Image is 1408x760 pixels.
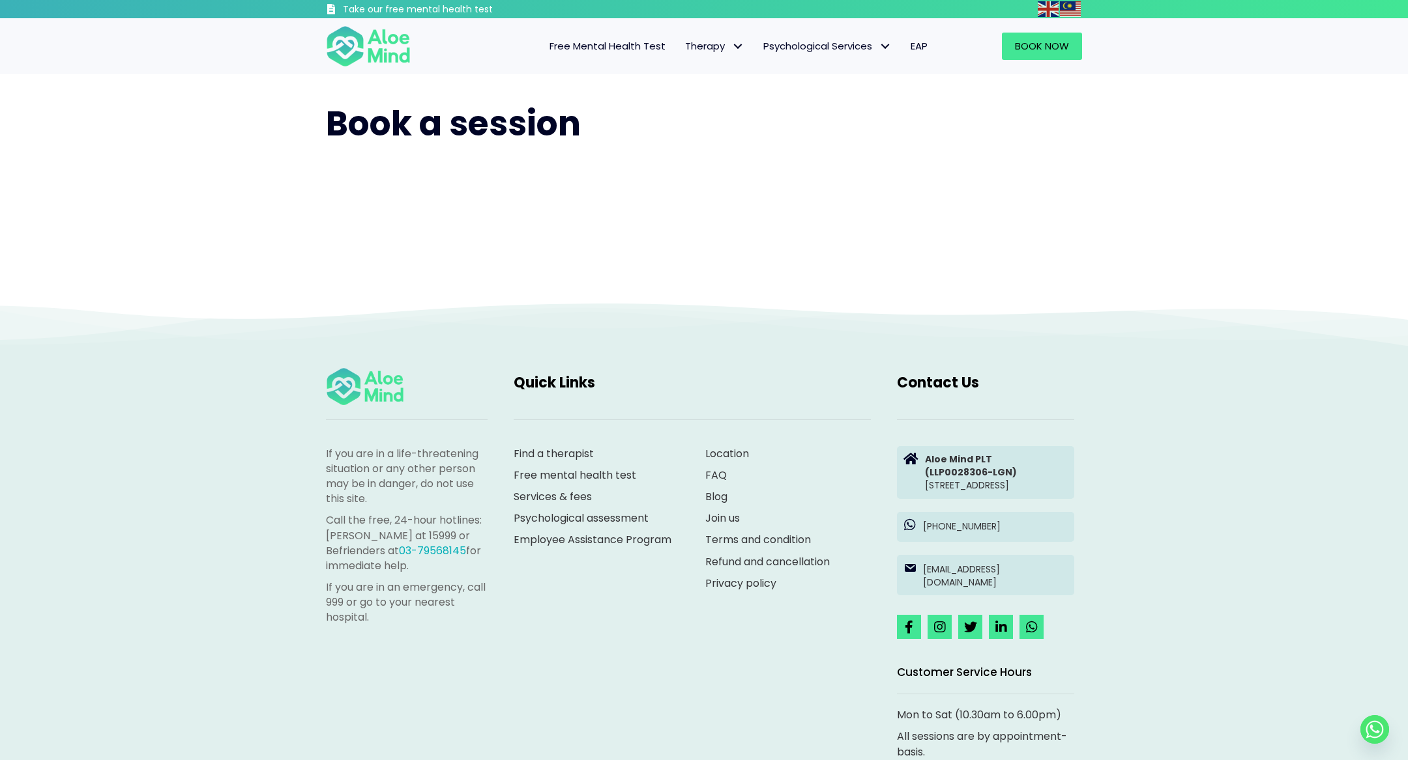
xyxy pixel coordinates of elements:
a: FAQ [705,468,727,483]
a: EAP [901,33,937,60]
span: Customer Service Hours [897,664,1032,680]
span: EAP [911,39,928,53]
a: Book Now [1002,33,1082,60]
span: Contact Us [897,373,979,393]
a: Services & fees [514,489,592,504]
a: [EMAIL_ADDRESS][DOMAIN_NAME] [897,555,1074,596]
p: [STREET_ADDRESS] [925,453,1068,492]
span: Psychological Services: submenu [875,37,894,56]
p: If you are in an emergency, call 999 or go to your nearest hospital. [326,580,488,625]
a: Psychological assessment [514,511,649,526]
a: Free mental health test [514,468,636,483]
a: Employee Assistance Program [514,532,671,547]
a: TherapyTherapy: submenu [675,33,754,60]
a: Whatsapp [1360,715,1389,744]
iframe: Booking widget [326,174,1082,272]
p: If you are in a life-threatening situation or any other person may be in danger, do not use this ... [326,446,488,507]
p: [PHONE_NUMBER] [923,520,1068,533]
a: Location [705,446,749,461]
p: All sessions are by appointment-basis. [897,729,1074,759]
p: [EMAIL_ADDRESS][DOMAIN_NAME] [923,563,1068,589]
a: 03-79568145 [399,543,466,558]
p: Call the free, 24-hour hotlines: [PERSON_NAME] at 15999 or Befrienders at for immediate help. [326,513,488,573]
h3: Take our free mental health test [343,3,563,16]
a: Join us [705,511,740,526]
nav: Menu [428,33,937,60]
p: Mon to Sat (10.30am to 6.00pm) [897,707,1074,722]
a: Aloe Mind PLT(LLP0028306-LGN)[STREET_ADDRESS] [897,446,1074,499]
a: English [1038,1,1060,16]
a: Find a therapist [514,446,594,461]
strong: Aloe Mind PLT [925,453,992,466]
span: Therapy: submenu [728,37,747,56]
span: Free Mental Health Test [550,39,666,53]
a: Terms and condition [705,532,811,547]
span: Book a session [326,100,581,147]
span: Psychological Services [763,39,891,53]
a: Malay [1060,1,1082,16]
img: Aloe mind Logo [326,367,404,406]
a: Free Mental Health Test [540,33,675,60]
a: Take our free mental health test [326,3,563,18]
a: Refund and cancellation [705,554,830,569]
a: Privacy policy [705,576,776,591]
span: Book Now [1015,39,1069,53]
img: ms [1060,1,1081,17]
span: Therapy [685,39,744,53]
strong: (LLP0028306-LGN) [925,466,1017,479]
a: [PHONE_NUMBER] [897,512,1074,542]
a: Psychological ServicesPsychological Services: submenu [754,33,901,60]
span: Quick Links [514,373,595,393]
img: Aloe mind Logo [326,25,411,68]
img: en [1038,1,1059,17]
a: Blog [705,489,727,504]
